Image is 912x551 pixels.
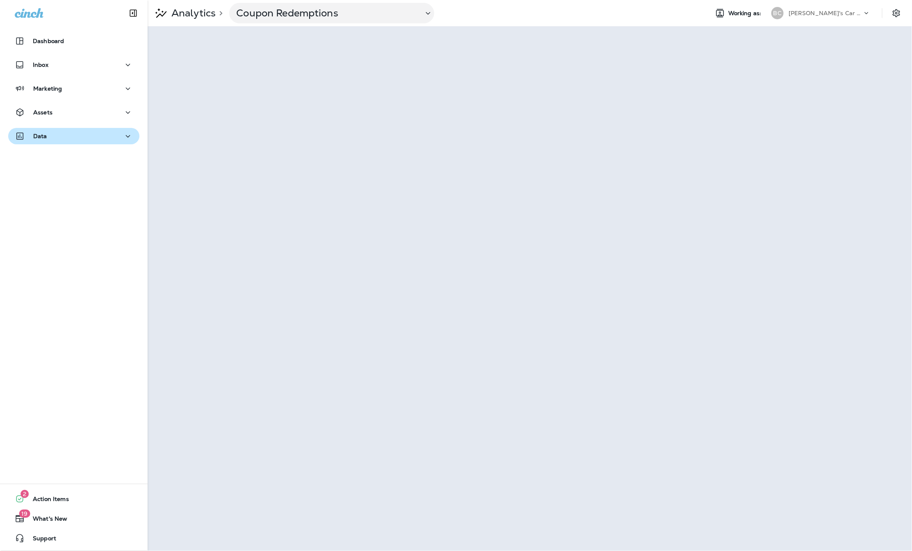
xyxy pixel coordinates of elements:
span: 19 [19,510,30,518]
span: Working as: [728,10,763,17]
p: Data [33,133,47,139]
p: [PERSON_NAME]'s Car Wash [789,10,862,16]
button: Settings [889,6,904,20]
p: Analytics [168,7,216,19]
span: What's New [25,515,67,525]
p: > [216,10,223,16]
span: 2 [21,490,29,498]
p: Coupon Redemptions [236,7,417,19]
p: Assets [33,109,52,116]
button: 2Action Items [8,491,139,507]
span: Support [25,535,56,545]
button: Marketing [8,80,139,97]
p: Marketing [33,85,62,92]
button: Collapse Sidebar [122,5,145,21]
div: BC [771,7,784,19]
button: Dashboard [8,33,139,49]
button: Assets [8,104,139,121]
button: Support [8,530,139,546]
button: Data [8,128,139,144]
p: Dashboard [33,38,64,44]
button: 19What's New [8,510,139,527]
p: Inbox [33,61,48,68]
span: Action Items [25,496,69,505]
button: Inbox [8,57,139,73]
